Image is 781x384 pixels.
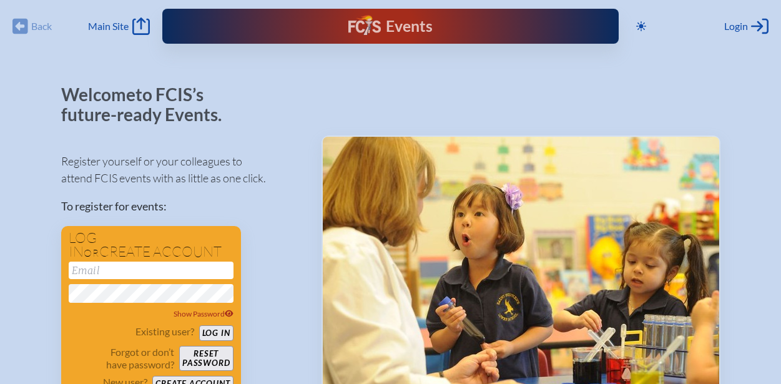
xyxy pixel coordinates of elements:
[61,198,302,215] p: To register for events:
[724,20,748,32] span: Login
[61,85,236,124] p: Welcome to FCIS’s future-ready Events.
[179,346,233,371] button: Resetpassword
[69,346,175,371] p: Forgot or don’t have password?
[88,17,149,35] a: Main Site
[174,309,233,318] span: Show Password
[61,153,302,187] p: Register yourself or your colleagues to attend FCIS events with as little as one click.
[297,15,485,37] div: FCIS Events — Future ready
[135,325,194,338] p: Existing user?
[69,231,233,259] h1: Log in create account
[88,20,129,32] span: Main Site
[69,262,233,279] input: Email
[84,247,99,259] span: or
[199,325,233,341] button: Log in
